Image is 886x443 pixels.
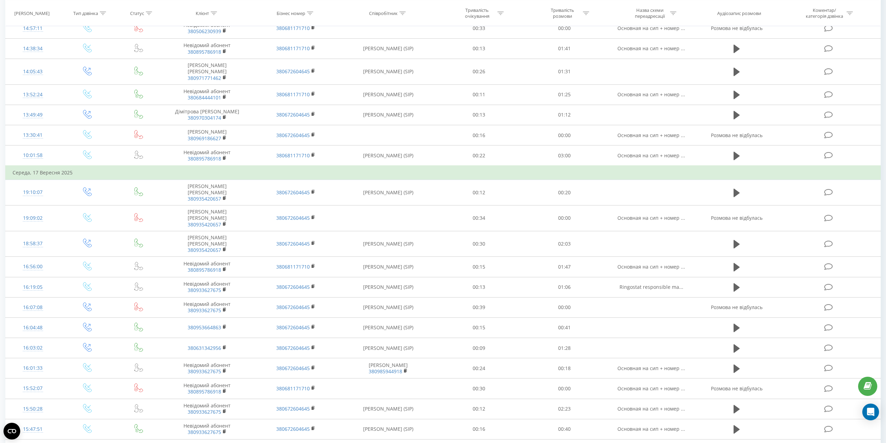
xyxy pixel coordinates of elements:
div: 13:49:49 [13,108,53,122]
td: 00:15 [436,317,521,338]
a: 380953664863 [188,324,221,331]
td: 00:39 [436,297,521,317]
td: 00:13 [436,38,521,59]
td: [PERSON_NAME] [PERSON_NAME] [163,205,251,231]
td: [PERSON_NAME] (SIP) [340,277,436,297]
div: 19:10:07 [13,186,53,199]
div: 16:04:48 [13,321,53,335]
div: Тривалість розмови [544,7,581,19]
div: 16:03:02 [13,341,53,355]
td: 00:26 [436,59,521,85]
td: 01:25 [521,84,607,105]
div: 16:01:33 [13,361,53,375]
td: [PERSON_NAME] (SIP) [340,317,436,338]
a: 380672604645 [276,111,310,118]
td: Середа, 17 Вересня 2025 [6,166,881,180]
a: 380895786918 [188,266,221,273]
span: Основная на сип + номер ... [617,45,685,52]
a: 380672604645 [276,345,310,351]
a: 380935420657 [188,195,221,202]
a: 380672604645 [276,284,310,290]
td: [PERSON_NAME] (SIP) [340,297,436,317]
td: 00:12 [436,180,521,205]
span: Основная на сип + номер ... [617,215,685,221]
td: 00:24 [436,358,521,378]
td: 00:16 [436,419,521,439]
a: 380935420657 [188,247,221,253]
td: Невідомий абонент [163,419,251,439]
div: Open Intercom Messenger [862,404,879,420]
td: 01:12 [521,105,607,125]
div: [PERSON_NAME] [14,10,50,16]
div: 14:38:34 [13,42,53,55]
td: [PERSON_NAME] (SIP) [340,231,436,257]
a: 380672604645 [276,189,310,196]
td: 00:33 [436,18,521,38]
span: Розмова не відбулась [711,304,763,310]
a: 380895786918 [188,388,221,395]
td: [PERSON_NAME] (SIP) [340,338,436,358]
span: Основная на сип + номер ... [617,365,685,371]
td: Невідомий абонент [163,18,251,38]
div: 16:07:08 [13,301,53,314]
td: 00:00 [521,125,607,145]
td: 01:41 [521,38,607,59]
td: Невідомий абонент [163,378,251,399]
a: 380681171710 [276,45,310,52]
td: 00:00 [521,18,607,38]
div: 14:05:43 [13,65,53,78]
a: 380895786918 [188,48,221,55]
td: 00:20 [521,180,607,205]
td: [PERSON_NAME] [PERSON_NAME] [163,180,251,205]
td: Невідомий абонент [163,257,251,277]
div: 16:19:05 [13,280,53,294]
td: [PERSON_NAME] (SIP) [340,419,436,439]
a: 380681171710 [276,263,310,270]
span: Основная на сип + номер ... [617,405,685,412]
span: Основная на сип + номер ... [617,263,685,270]
td: [PERSON_NAME] (SIP) [340,145,436,166]
a: 380933627675 [188,287,221,293]
div: 13:30:41 [13,128,53,142]
span: Розмова не відбулась [711,385,763,392]
div: 16:56:00 [13,260,53,273]
td: 01:31 [521,59,607,85]
div: Аудіозапис розмови [717,10,761,16]
div: 13:52:24 [13,88,53,102]
div: 18:58:37 [13,237,53,250]
div: 15:50:28 [13,402,53,416]
a: 380672604645 [276,132,310,138]
td: [PERSON_NAME] [PERSON_NAME] [163,231,251,257]
td: 00:30 [436,378,521,399]
td: 03:00 [521,145,607,166]
td: Невідомий абонент [163,358,251,378]
td: [PERSON_NAME] (SIP) [340,399,436,419]
div: 15:47:51 [13,422,53,436]
div: Співробітник [369,10,398,16]
div: 15:52:07 [13,382,53,395]
a: 380631342956 [188,345,221,351]
div: Тривалість очікування [458,7,496,19]
div: Клієнт [196,10,209,16]
a: 380672604645 [276,324,310,331]
td: 00:00 [521,205,607,231]
a: 380971771462 [188,75,221,81]
td: 00:13 [436,105,521,125]
a: 380933627675 [188,307,221,314]
a: 380672604645 [276,240,310,247]
div: 14:57:11 [13,22,53,35]
span: Основная на сип + номер ... [617,152,685,159]
span: Ringostat responsible ma... [620,284,683,290]
a: 380672604645 [276,215,310,221]
a: 380672604645 [276,365,310,371]
td: 00:12 [436,399,521,419]
td: 00:18 [521,358,607,378]
td: Невідомий абонент [163,277,251,297]
span: Основная на сип + номер ... [617,91,685,98]
td: 01:47 [521,257,607,277]
td: [PERSON_NAME] (SIP) [340,84,436,105]
div: Бізнес номер [277,10,305,16]
td: 00:16 [436,125,521,145]
a: 380933627675 [188,368,221,375]
td: 00:34 [436,205,521,231]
